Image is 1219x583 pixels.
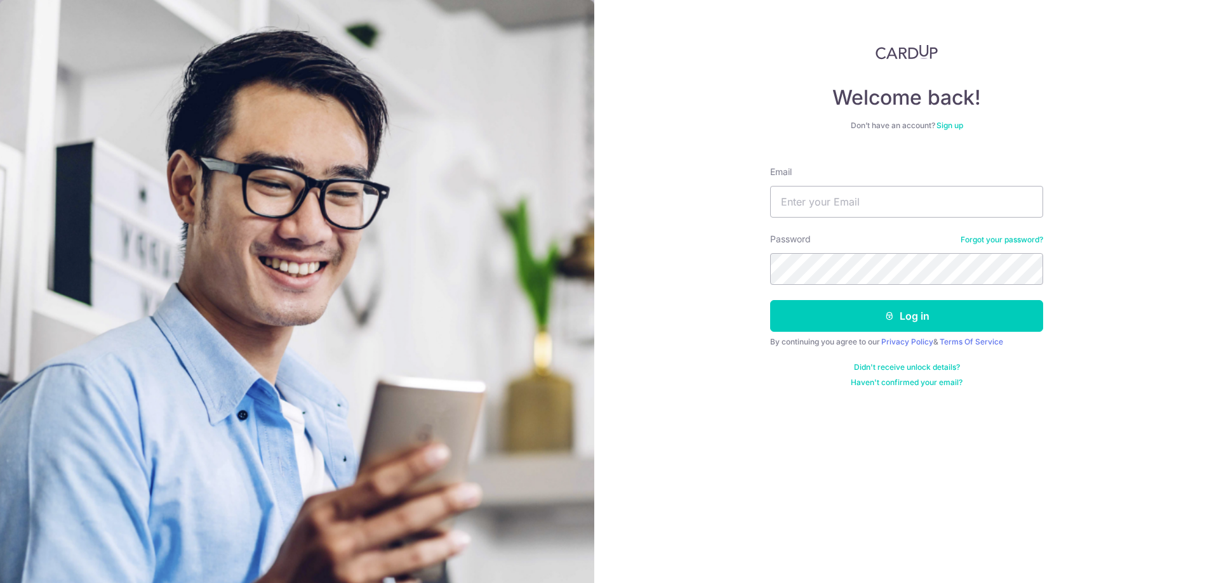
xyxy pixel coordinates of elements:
label: Password [770,233,811,246]
a: Didn't receive unlock details? [854,362,960,372]
a: Haven't confirmed your email? [851,377,963,388]
input: Enter your Email [770,186,1043,218]
label: Email [770,166,792,178]
div: By continuing you agree to our & [770,337,1043,347]
a: Terms Of Service [940,337,1003,346]
a: Privacy Policy [881,337,933,346]
img: CardUp Logo [876,44,938,60]
a: Forgot your password? [961,235,1043,245]
div: Don’t have an account? [770,121,1043,131]
button: Log in [770,300,1043,332]
h4: Welcome back! [770,85,1043,110]
a: Sign up [936,121,963,130]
